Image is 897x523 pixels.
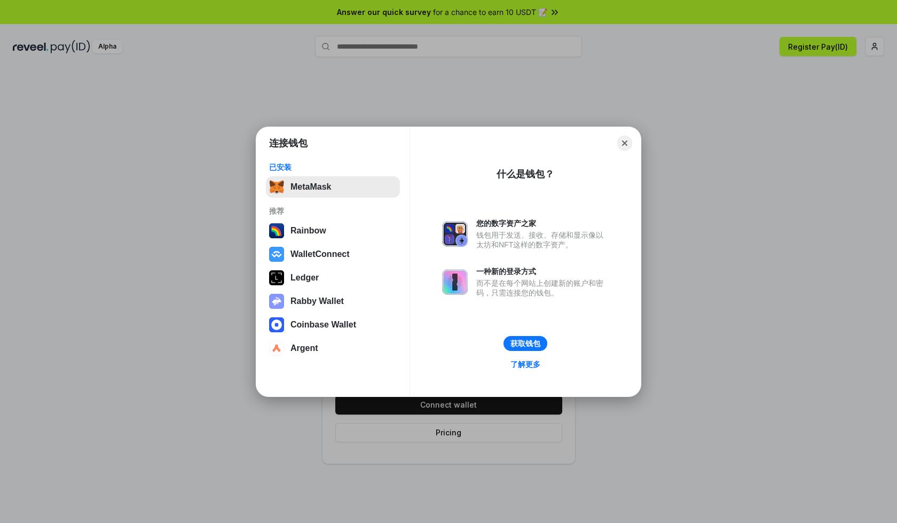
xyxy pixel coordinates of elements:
[269,223,284,238] img: svg+xml,%3Csvg%20width%3D%22120%22%20height%3D%22120%22%20viewBox%3D%220%200%20120%20120%22%20fil...
[269,206,397,216] div: 推荐
[266,314,400,335] button: Coinbase Wallet
[617,136,632,151] button: Close
[290,296,344,306] div: Rabby Wallet
[510,339,540,348] div: 获取钱包
[442,221,468,247] img: svg+xml,%3Csvg%20xmlns%3D%22http%3A%2F%2Fwww.w3.org%2F2000%2Fsvg%22%20fill%3D%22none%22%20viewBox...
[510,360,540,369] div: 了解更多
[269,294,284,309] img: svg+xml,%3Csvg%20xmlns%3D%22http%3A%2F%2Fwww.w3.org%2F2000%2Fsvg%22%20fill%3D%22none%22%20viewBox...
[290,273,319,283] div: Ledger
[269,317,284,332] img: svg+xml,%3Csvg%20width%3D%2228%22%20height%3D%2228%22%20viewBox%3D%220%200%2028%2028%22%20fill%3D...
[266,338,400,359] button: Argent
[269,179,284,194] img: svg+xml,%3Csvg%20fill%3D%22none%22%20height%3D%2233%22%20viewBox%3D%220%200%2035%2033%22%20width%...
[269,247,284,262] img: svg+xml,%3Csvg%20width%3D%2228%22%20height%3D%2228%22%20viewBox%3D%220%200%2028%2028%22%20fill%3D...
[290,320,356,330] div: Coinbase Wallet
[266,220,400,241] button: Rainbow
[269,137,308,150] h1: 连接钱包
[266,291,400,312] button: Rabby Wallet
[442,269,468,295] img: svg+xml,%3Csvg%20xmlns%3D%22http%3A%2F%2Fwww.w3.org%2F2000%2Fsvg%22%20fill%3D%22none%22%20viewBox...
[476,267,609,276] div: 一种新的登录方式
[266,267,400,288] button: Ledger
[290,226,326,236] div: Rainbow
[503,336,547,351] button: 获取钱包
[290,249,350,259] div: WalletConnect
[269,270,284,285] img: svg+xml,%3Csvg%20xmlns%3D%22http%3A%2F%2Fwww.w3.org%2F2000%2Fsvg%22%20width%3D%2228%22%20height%3...
[504,357,547,371] a: 了解更多
[476,218,609,228] div: 您的数字资产之家
[269,341,284,356] img: svg+xml,%3Csvg%20width%3D%2228%22%20height%3D%2228%22%20viewBox%3D%220%200%2028%2028%22%20fill%3D...
[269,162,397,172] div: 已安装
[290,344,318,353] div: Argent
[266,176,400,198] button: MetaMask
[290,182,331,192] div: MetaMask
[266,244,400,265] button: WalletConnect
[476,278,609,298] div: 而不是在每个网站上创建新的账户和密码，只需连接您的钱包。
[476,230,609,249] div: 钱包用于发送、接收、存储和显示像以太坊和NFT这样的数字资产。
[497,168,554,181] div: 什么是钱包？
